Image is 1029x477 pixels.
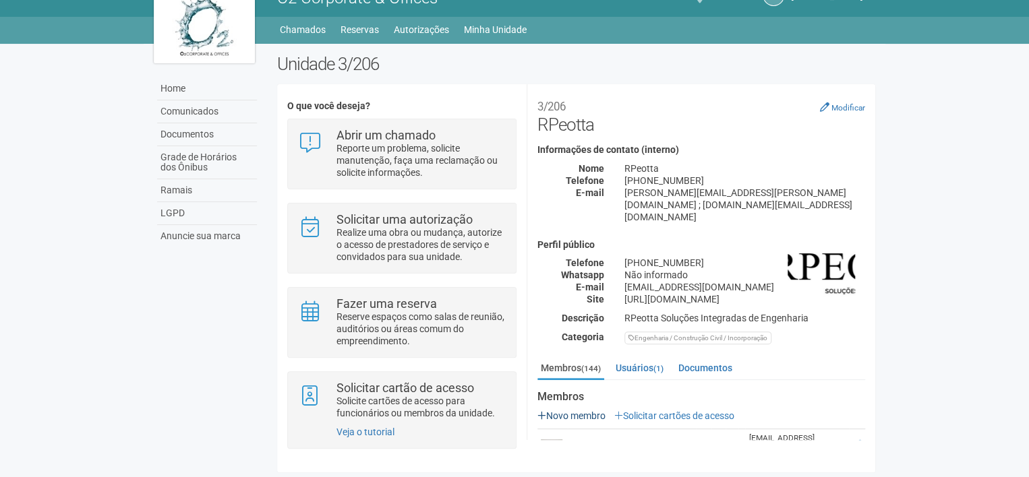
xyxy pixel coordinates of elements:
[576,187,604,198] strong: E-mail
[157,77,257,100] a: Home
[157,179,257,202] a: Ramais
[541,439,562,461] img: user.png
[336,128,436,142] strong: Abrir um chamado
[336,142,506,179] p: Reporte um problema, solicite manutenção, faça uma reclamação ou solicite informações.
[298,298,505,347] a: Fazer uma reserva Reserve espaços como salas de reunião, auditórios ou áreas comum do empreendime...
[614,410,734,421] a: Solicitar cartões de acesso
[624,331,771,344] div: Engenharia / Construção Civil / Incorporação
[336,426,394,437] a: Veja o tutorial
[614,281,875,293] div: [EMAIL_ADDRESS][DOMAIN_NAME]
[614,174,875,187] div: [PHONE_NUMBER]
[566,257,604,268] strong: Telefone
[280,20,326,39] a: Chamados
[336,311,506,347] p: Reserve espaços como salas de reunião, auditórios ou áreas comum do empreendimento.
[653,364,664,373] small: (1)
[537,145,865,155] h4: Informações de contato (interno)
[336,395,506,419] p: Solicite cartões de acesso para funcionários ou membros da unidade.
[157,202,257,225] a: LGPD
[537,94,865,135] h2: RPeotta
[614,257,875,269] div: [PHONE_NUMBER]
[788,240,855,307] img: business.png
[464,20,527,39] a: Minha Unidade
[537,358,604,380] a: Membros(144)
[562,313,604,323] strong: Descrição
[854,439,862,449] a: Editar membro
[614,293,875,305] div: [URL][DOMAIN_NAME]
[157,123,257,146] a: Documentos
[537,391,865,403] strong: Membros
[579,163,604,174] strong: Nome
[537,100,566,113] small: 3/206
[561,269,604,280] strong: Whatsapp
[748,433,846,455] div: [EMAIL_ADDRESS][DOMAIN_NAME]
[336,212,473,226] strong: Solicitar uma autorização
[614,187,875,223] div: [PERSON_NAME][EMAIL_ADDRESS][PERSON_NAME][DOMAIN_NAME] ; [DOMAIN_NAME][EMAIL_ADDRESS][DOMAIN_NAME]
[336,296,437,311] strong: Fazer uma reserva
[336,226,506,263] p: Realize uma obra ou mudança, autorize o acesso de prestadores de serviço e convidados para sua un...
[537,240,865,250] h4: Perfil público
[612,358,667,378] a: Usuários(1)
[614,162,875,174] div: RPeotta
[298,382,505,419] a: Solicitar cartão de acesso Solicite cartões de acesso para funcionários ou membros da unidade.
[566,175,604,186] strong: Telefone
[287,101,516,111] h4: O que você deseja?
[157,146,257,179] a: Grade de Horários dos Ônibus
[614,312,875,324] div: RPeotta Soluções Integradas de Engenharia
[675,358,736,378] a: Documentos
[298,129,505,179] a: Abrir um chamado Reporte um problema, solicite manutenção, faça uma reclamação ou solicite inform...
[576,282,604,292] strong: E-mail
[157,100,257,123] a: Comunicados
[820,102,865,113] a: Modificar
[581,364,601,373] small: (144)
[341,20,379,39] a: Reservas
[298,214,505,263] a: Solicitar uma autorização Realize uma obra ou mudança, autorize o acesso de prestadores de serviç...
[157,225,257,247] a: Anuncie sua marca
[537,410,606,421] a: Novo membro
[831,103,865,113] small: Modificar
[562,331,604,342] strong: Categoria
[277,54,875,74] h2: Unidade 3/206
[614,269,875,281] div: Não informado
[394,20,449,39] a: Autorizações
[336,381,474,395] strong: Solicitar cartão de acesso
[587,294,604,305] strong: Site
